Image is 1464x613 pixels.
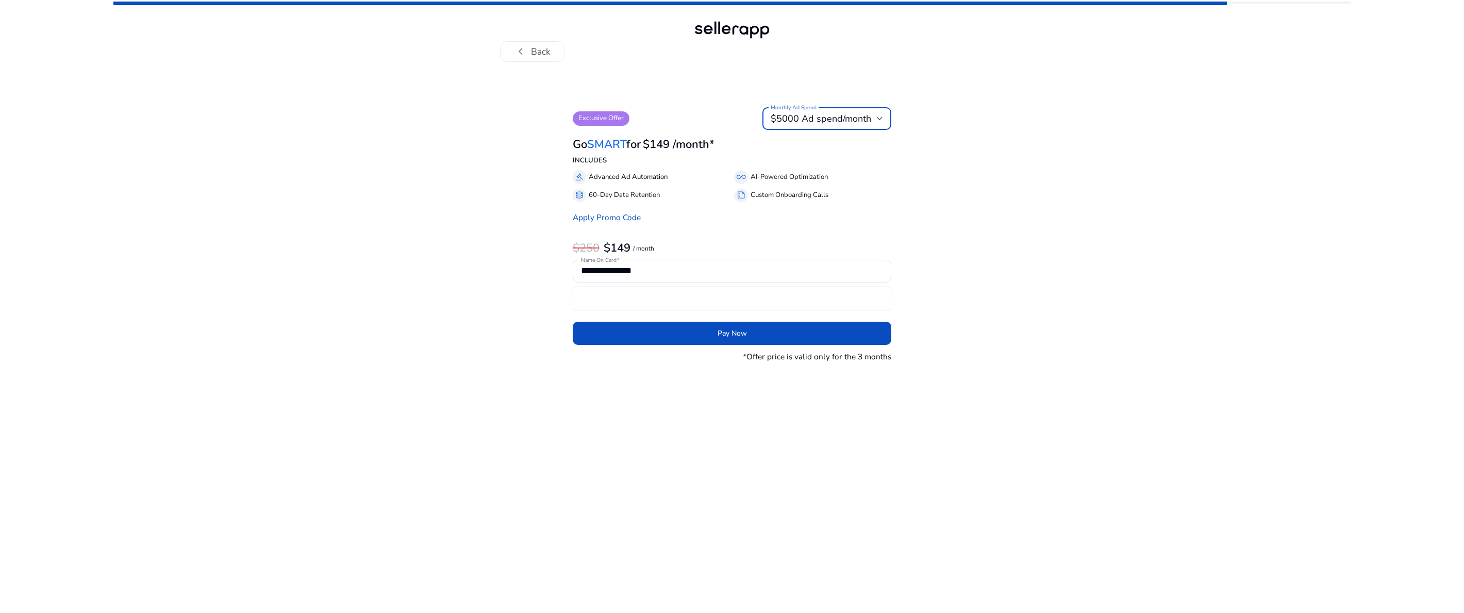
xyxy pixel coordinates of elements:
[575,191,584,200] span: database
[633,245,654,252] p: / month
[718,328,747,339] span: Pay Now
[581,256,617,263] mat-label: Name On Card
[771,104,817,111] mat-label: Monthly Ad Spend
[500,41,564,62] button: chevron_leftBack
[587,137,626,152] span: SMART
[573,138,641,151] h3: Go for
[573,156,892,166] p: INCLUDES
[751,190,828,201] p: Custom Onboarding Calls
[751,172,828,183] p: AI-Powered Optimization
[573,111,629,126] p: Exclusive Offer
[514,45,527,58] span: chevron_left
[589,172,668,183] p: Advanced Ad Automation
[743,351,891,362] p: *Offer price is valid only for the 3 months
[589,190,660,201] p: 60-Day Data Retention
[578,288,886,309] iframe: Secure card payment input frame
[737,173,746,182] span: all_inclusive
[573,322,892,345] button: Pay Now
[573,241,600,255] h3: $250
[737,191,746,200] span: summarize
[643,138,714,151] h3: $149 /month*
[573,212,641,223] a: Apply Promo Code
[575,173,584,182] span: gavel
[771,112,871,125] span: $5000 Ad spend/month
[604,240,630,256] b: $149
